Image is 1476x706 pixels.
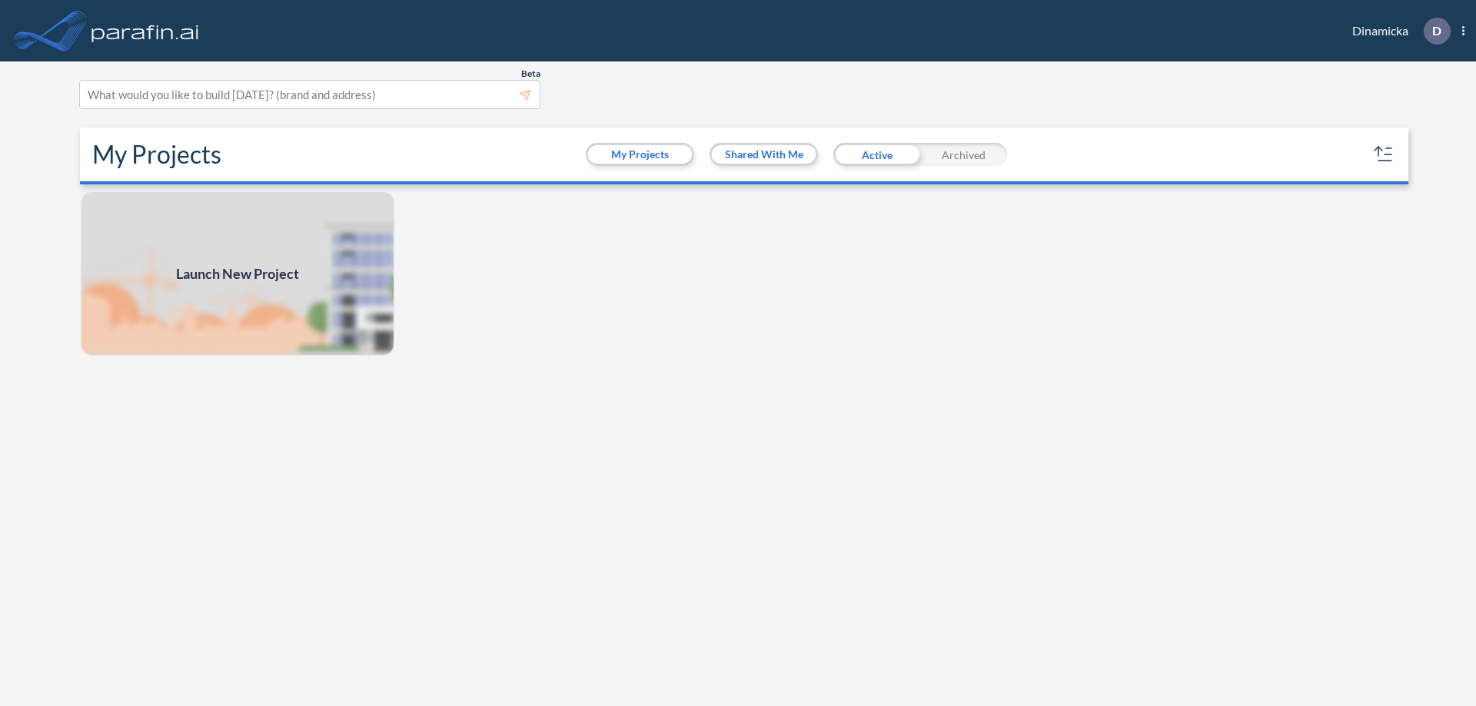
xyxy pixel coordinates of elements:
[833,143,920,166] div: Active
[712,145,816,164] button: Shared With Me
[88,15,202,46] img: logo
[1371,142,1396,167] button: sort
[1432,24,1441,38] p: D
[1329,18,1464,45] div: Dinamicka
[80,191,395,356] a: Launch New Project
[92,140,221,169] h2: My Projects
[521,68,540,80] span: Beta
[176,264,299,284] span: Launch New Project
[920,143,1007,166] div: Archived
[588,145,692,164] button: My Projects
[80,191,395,356] img: add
